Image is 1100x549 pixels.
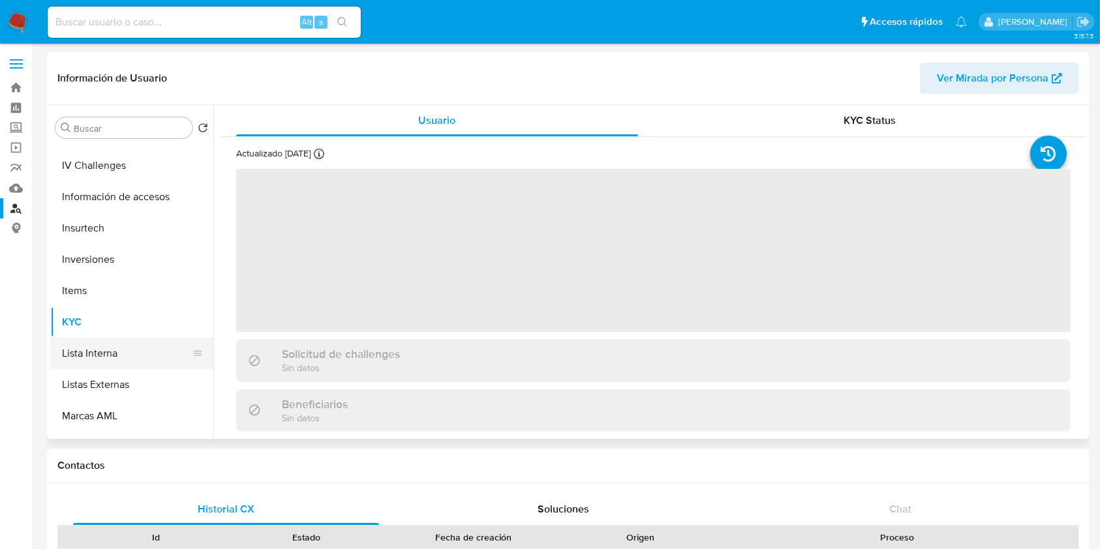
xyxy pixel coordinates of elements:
button: Marcas AML [50,400,213,432]
a: Salir [1077,15,1090,29]
span: Soluciones [538,501,589,516]
button: Lista Interna [50,338,203,369]
input: Buscar usuario o caso... [48,14,361,31]
div: Solicitud de challengesSin datos [236,339,1071,381]
button: Perfiles [50,432,213,463]
div: Id [90,531,222,544]
span: Ver Mirada por Persona [937,63,1048,94]
p: Sin datos [282,411,348,424]
button: KYC [50,306,213,338]
span: Alt [301,16,312,28]
span: ‌ [236,169,1071,332]
h1: Contactos [57,459,1079,472]
h3: Solicitud de challenges [282,347,400,361]
button: Ver Mirada por Persona [920,63,1079,94]
input: Buscar [74,123,187,134]
button: search-icon [329,13,356,31]
p: eliana.eguerrero@mercadolibre.com [998,16,1072,28]
h1: Información de Usuario [57,72,167,85]
button: Items [50,275,213,306]
span: Historial CX [198,501,254,516]
span: Accesos rápidos [870,15,943,29]
h3: Beneficiarios [282,397,348,411]
button: Listas Externas [50,369,213,400]
div: BeneficiariosSin datos [236,389,1071,432]
span: Usuario [418,113,455,128]
span: Chat [889,501,911,516]
button: Inversiones [50,244,213,275]
div: Estado [241,531,373,544]
span: s [319,16,323,28]
p: Sin datos [282,361,400,374]
button: IV Challenges [50,150,213,181]
a: Notificaciones [956,16,967,27]
button: Volver al orden por defecto [198,123,208,137]
div: Origen [574,531,707,544]
button: Buscar [61,123,71,133]
button: Información de accesos [50,181,213,213]
span: KYC Status [844,113,896,128]
div: Fecha de creación [391,531,556,544]
p: Actualizado [DATE] [236,147,311,160]
button: Insurtech [50,213,213,244]
div: Proceso [725,531,1069,544]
